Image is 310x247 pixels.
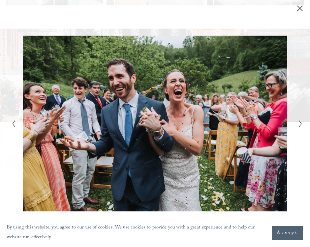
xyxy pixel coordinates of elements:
span: Accept [277,230,298,236]
button: Next Slide [296,119,301,128]
button: Close [294,5,305,12]
button: Previous Slide [9,119,14,128]
p: By using this website, you agree to our use of cookies. We use cookies to provide you with a grea... [7,223,265,242]
button: Accept [272,226,303,240]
